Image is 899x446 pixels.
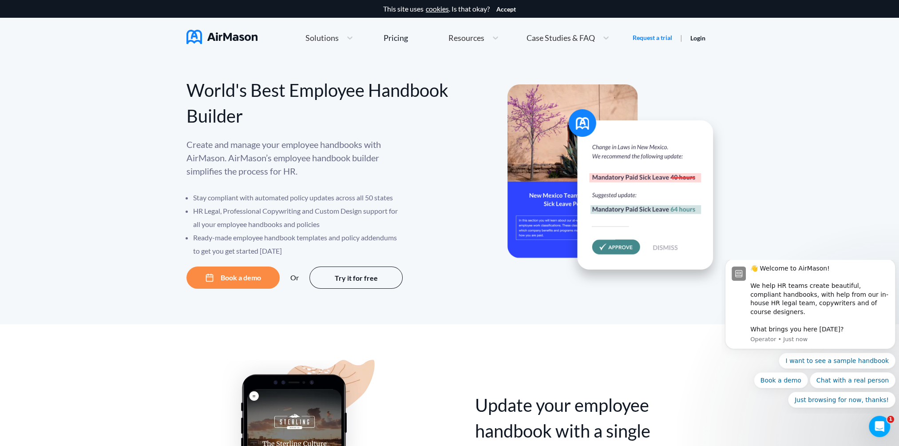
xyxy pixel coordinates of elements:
[426,5,449,13] a: cookies
[448,34,484,42] span: Resources
[186,267,280,289] button: Book a demo
[290,274,299,282] div: Or
[186,30,257,44] img: AirMason Logo
[67,132,174,148] button: Quick reply: Just browsing for now, thanks!
[690,34,705,42] a: Login
[887,416,894,423] span: 1
[384,30,408,46] a: Pricing
[29,4,167,74] div: Message content
[193,204,404,231] li: HR Legal, Professional Copywriting and Custom Design support for all your employee handbooks and ...
[193,191,404,204] li: Stay compliant with automated policy updates across all 50 states
[88,112,174,128] button: Quick reply: Chat with a real person
[29,4,167,74] div: 👋 Welcome to AirMason! We help HR teams create beautiful, compliant handbooks, with help from our...
[193,231,404,258] li: Ready-made employee handbook templates and policy addendums to get you get started [DATE]
[305,34,339,42] span: Solutions
[57,93,174,109] button: Quick reply: I want to see a sample handbook
[869,416,890,437] iframe: Intercom live chat
[721,260,899,413] iframe: Intercom notifications message
[32,112,87,128] button: Quick reply: Book a demo
[186,138,404,178] p: Create and manage your employee handbooks with AirMason. AirMason’s employee handbook builder sim...
[29,76,167,84] p: Message from Operator, sent Just now
[680,33,682,42] span: |
[496,6,516,13] button: Accept cookies
[633,33,672,42] a: Request a trial
[507,84,725,288] img: hero-banner
[10,7,24,21] img: Profile image for Operator
[527,34,595,42] span: Case Studies & FAQ
[309,267,403,289] button: Try it for free
[4,93,174,148] div: Quick reply options
[186,77,450,129] div: World's Best Employee Handbook Builder
[384,34,408,42] div: Pricing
